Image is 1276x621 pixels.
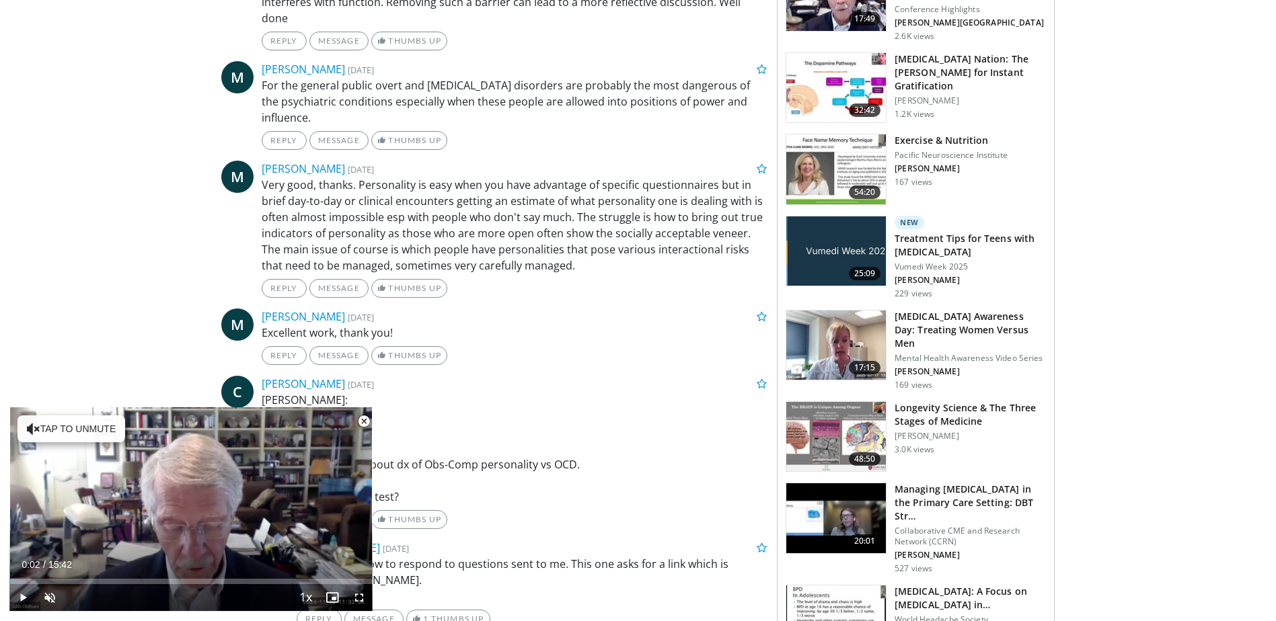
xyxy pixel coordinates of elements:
[849,185,881,199] span: 54:20
[786,52,1046,124] a: 32:42 [MEDICAL_DATA] Nation: The [PERSON_NAME] for Instant Gratification [PERSON_NAME] 1.2K views
[895,134,1008,147] h3: Exercise & Nutrition
[262,177,767,274] p: Very good, thanks. Personality is easy when you have advantage of specific questionnaires but in ...
[262,161,345,176] a: [PERSON_NAME]
[262,376,345,391] a: [PERSON_NAME]
[895,261,1046,272] p: Vumedi Week 2025
[895,483,1046,523] h3: Managing [MEDICAL_DATA] in the Primary Care Setting: DBT Str…
[786,134,1046,205] a: 54:20 Exercise & Nutrition Pacific Neuroscience Institute [PERSON_NAME] 167 views
[895,109,934,120] p: 1.2K views
[895,17,1046,28] p: [PERSON_NAME][GEOGRAPHIC_DATA]
[9,407,373,612] video-js: Video Player
[849,12,881,26] span: 17:49
[895,177,932,188] p: 167 views
[895,526,1046,547] p: Collaborative CME and Research Network (CCRN)
[849,267,881,280] span: 25:09
[22,559,40,570] span: 0:02
[895,163,1008,174] p: [PERSON_NAME]
[309,279,369,298] a: Message
[9,584,36,611] button: Play
[48,559,72,570] span: 15:42
[786,401,1046,472] a: 48:50 Longevity Science & The Three Stages of Medicine [PERSON_NAME] 3.0K views
[786,310,1046,390] a: 17:15 [MEDICAL_DATA] Awareness Day: Treating Women Versus Men Mental Health Awareness Video Serie...
[895,353,1046,364] p: Mental Health Awareness Video Series
[221,61,254,93] a: M
[262,325,767,341] p: Excellent work, thank you!
[43,559,46,570] span: /
[895,216,924,229] p: New
[221,376,254,408] a: C
[319,584,346,611] button: Enable picture-in-picture mode
[348,311,374,323] small: [DATE]
[895,401,1046,428] h3: Longevity Science & The Three Stages of Medicine
[895,52,1046,93] h3: [MEDICAL_DATA] Nation: The [PERSON_NAME] for Instant Gratification
[786,310,886,380] img: c646513c-fac8-493f-bcbb-ef680fbe4b4d.150x105_q85_crop-smart_upscale.jpg
[371,346,447,365] a: Thumbs Up
[786,402,886,472] img: 44202b31-858d-4d3e-adc4-10d20c26ac90.150x105_q85_crop-smart_upscale.jpg
[849,452,881,466] span: 48:50
[895,288,932,299] p: 229 views
[895,366,1046,377] p: [PERSON_NAME]
[221,161,254,193] a: M
[309,32,369,50] a: Message
[895,310,1046,350] h3: [MEDICAL_DATA] Awareness Day: Treating Women Versus Men
[297,556,767,604] p: I don't know how to respond to questions sent to me. This one asks for a link which is https:\\[D...
[895,444,934,455] p: 3.0K views
[262,309,345,324] a: [PERSON_NAME]
[262,346,307,365] a: Reply
[895,150,1008,161] p: Pacific Neuroscience Institute
[36,584,63,611] button: Unmute
[262,392,767,505] p: [PERSON_NAME]: Good post. My only lawsuit was about dx of Obs-Comp personality vs OCD. What is th...
[786,216,1046,299] a: 25:09 New Treatment Tips for Teens with [MEDICAL_DATA] Vumedi Week 2025 [PERSON_NAME] 229 views
[371,131,447,150] a: Thumbs Up
[371,279,447,298] a: Thumbs Up
[348,64,374,76] small: [DATE]
[346,584,373,611] button: Fullscreen
[895,232,1046,259] h3: Treatment Tips for Teens with [MEDICAL_DATA]
[895,31,934,42] p: 2.6K views
[371,510,447,529] a: Thumbs Up
[309,346,369,365] a: Message
[348,163,374,175] small: [DATE]
[895,275,1046,286] p: [PERSON_NAME]
[849,361,881,374] span: 17:15
[786,483,886,553] img: ea4fda3a-75ee-492b-aac5-8ea0e6e7fb3c.150x105_q85_crop-smart_upscale.jpg
[895,95,1046,106] p: [PERSON_NAME]
[262,77,767,126] p: For the general public overt and [MEDICAL_DATA] disorders are probably the most dangerous of the ...
[895,585,1046,612] h3: [MEDICAL_DATA]: A Focus on [MEDICAL_DATA] in…
[309,131,369,150] a: Message
[786,483,1046,574] a: 20:01 Managing [MEDICAL_DATA] in the Primary Care Setting: DBT Str… Collaborative CME and Researc...
[849,103,881,117] span: 32:42
[895,380,932,390] p: 169 views
[849,534,881,548] span: 20:01
[786,53,886,123] img: 8c144ef5-ad01-46b8-bbf2-304ffe1f6934.150x105_q85_crop-smart_upscale.jpg
[262,32,307,50] a: Reply
[786,134,886,204] img: 4bf5c016-4c67-4e08-ac2c-e79619ba3a59.150x105_q85_crop-smart_upscale.jpg
[262,279,307,298] a: Reply
[262,62,345,77] a: [PERSON_NAME]
[371,32,447,50] a: Thumbs Up
[17,415,125,442] button: Tap to unmute
[895,550,1046,561] p: [PERSON_NAME]
[262,131,307,150] a: Reply
[350,407,377,436] button: Close
[348,378,374,390] small: [DATE]
[9,579,373,584] div: Progress Bar
[895,4,1046,15] p: Conference Highlights
[895,563,932,574] p: 527 views
[292,584,319,611] button: Playback Rate
[383,542,409,554] small: [DATE]
[221,308,254,341] a: M
[786,216,886,286] img: 316a675f-ed7e-43ca-99d5-43dc7a166faa.jpg.150x105_q85_crop-smart_upscale.jpg
[895,431,1046,442] p: [PERSON_NAME]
